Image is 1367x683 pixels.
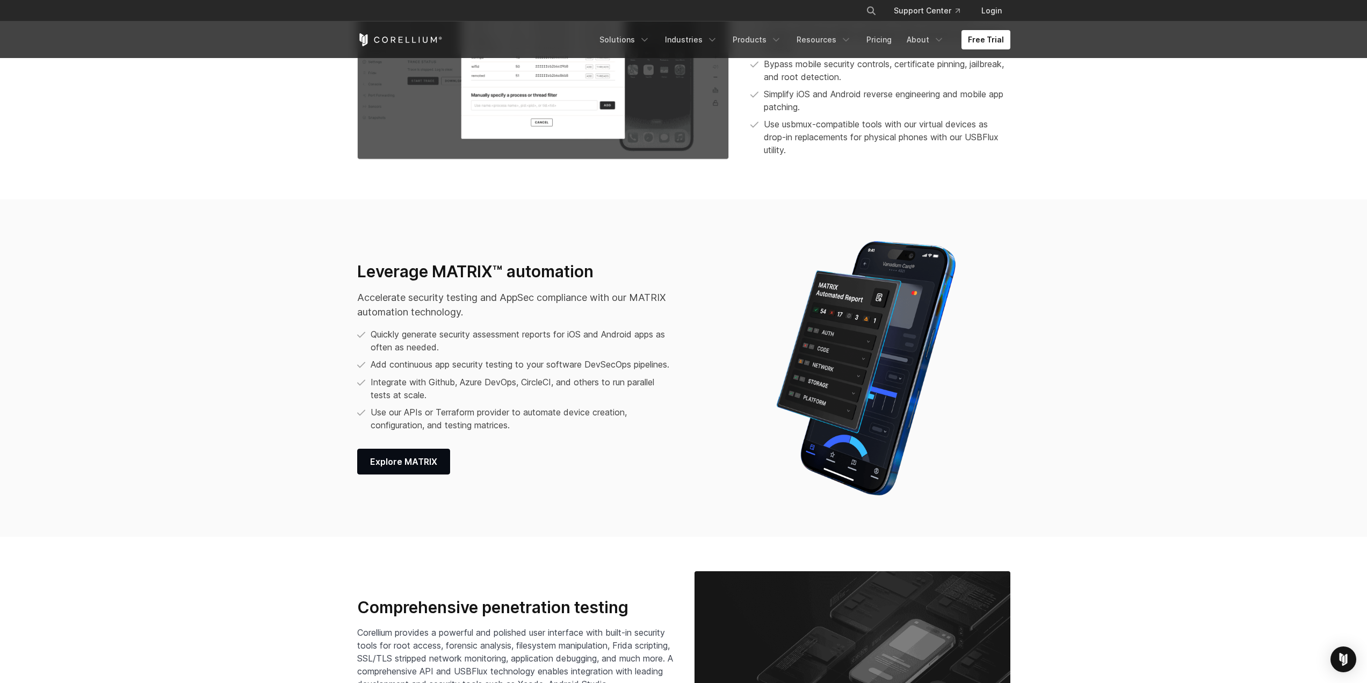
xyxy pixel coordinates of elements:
a: About [900,30,951,49]
a: Support Center [885,1,968,20]
p: Add continuous app security testing to your software DevSecOps pipelines. [371,358,669,371]
li: Use our APIs or Terraform provider to automate device creation, configuration, and testing matrices. [357,406,676,432]
a: Free Trial [961,30,1010,49]
div: Navigation Menu [593,30,1010,49]
p: Quickly generate security assessment reports for iOS and Android apps as often as needed. [371,328,676,354]
p: Accelerate security testing and AppSec compliance with our MATRIX automation technology. [357,290,676,319]
a: Corellium Home [357,33,443,46]
a: Solutions [593,30,656,49]
a: Pricing [860,30,898,49]
button: Search [862,1,881,20]
a: Explore MATRIX [357,449,450,474]
h3: Comprehensive penetration testing [357,598,673,618]
span: Use usbmux-compatible tools with our virtual devices as drop-in replacements for physical phones ... [764,118,1010,156]
a: Products [726,30,788,49]
a: Resources [790,30,858,49]
p: Bypass mobile security controls, certificate pinning, jailbreak, and root detection. [764,57,1010,83]
p: Simplify iOS and Android reverse engineering and mobile app patching. [764,88,1010,113]
p: Integrate with Github, Azure DevOps, CircleCI, and others to run parallel tests at scale. [371,376,676,401]
div: Open Intercom Messenger [1330,646,1356,672]
img: Corellium MATRIX automated report on iPhone showing app vulnerability test results across securit... [750,234,981,502]
h3: Leverage MATRIX™ automation [357,262,676,282]
a: Industries [659,30,724,49]
div: Navigation Menu [853,1,1010,20]
a: Login [973,1,1010,20]
span: Explore MATRIX [370,455,437,468]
